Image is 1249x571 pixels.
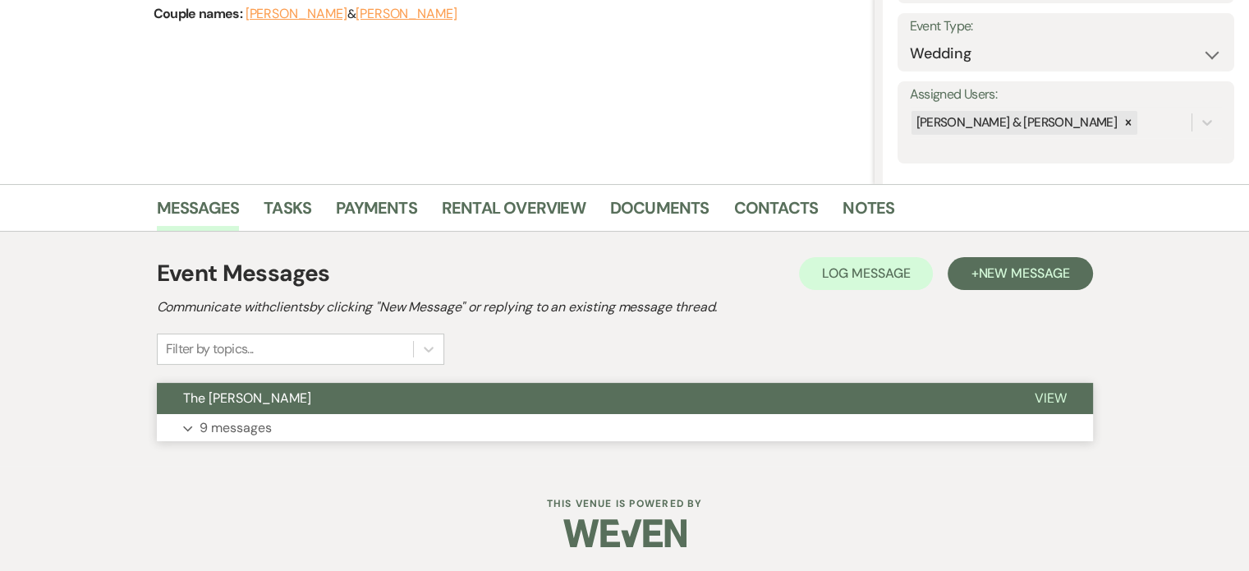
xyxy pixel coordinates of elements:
[910,15,1222,39] label: Event Type:
[356,7,457,21] button: [PERSON_NAME]
[246,7,347,21] button: [PERSON_NAME]
[157,414,1093,442] button: 9 messages
[1035,389,1067,407] span: View
[157,195,240,231] a: Messages
[610,195,709,231] a: Documents
[157,256,330,291] h1: Event Messages
[734,195,819,231] a: Contacts
[157,383,1008,414] button: The [PERSON_NAME]
[948,257,1092,290] button: +New Message
[264,195,311,231] a: Tasks
[843,195,894,231] a: Notes
[246,6,457,22] span: &
[1008,383,1093,414] button: View
[978,265,1069,282] span: New Message
[154,5,246,22] span: Couple names:
[563,504,686,562] img: Weven Logo
[157,297,1093,317] h2: Communicate with clients by clicking "New Message" or replying to an existing message thread.
[910,83,1222,107] label: Assigned Users:
[166,339,254,359] div: Filter by topics...
[822,265,910,282] span: Log Message
[799,257,933,290] button: Log Message
[183,389,311,407] span: The [PERSON_NAME]
[911,111,1119,135] div: [PERSON_NAME] & [PERSON_NAME]
[336,195,417,231] a: Payments
[200,417,272,439] p: 9 messages
[442,195,585,231] a: Rental Overview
